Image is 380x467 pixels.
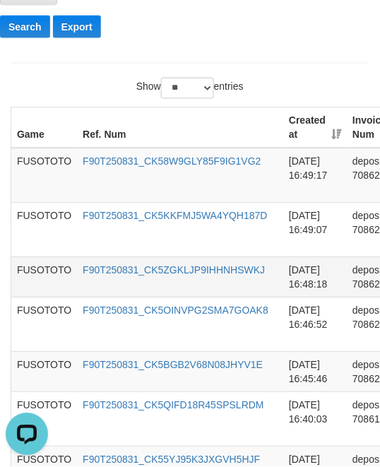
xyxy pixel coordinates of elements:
a: F90T250831_CK55YJ95K3JXGVH5HJF [83,454,260,466]
select: Showentries [161,78,214,99]
td: [DATE] 16:40:03 [284,393,348,447]
td: [DATE] 16:49:07 [284,203,348,258]
td: [DATE] 16:48:18 [284,258,348,298]
th: Created at: activate to sort column ascending [284,108,348,149]
td: FUSOTOTO [11,298,78,353]
th: Ref. Num [77,108,283,149]
td: [DATE] 16:46:52 [284,298,348,353]
td: FUSOTOTO [11,353,78,393]
button: Open LiveChat chat widget [6,6,48,48]
th: Game [11,108,78,149]
a: F90T250831_CK5KKFMJ5WA4YQH187D [83,211,268,222]
a: F90T250831_CK5BGB2V68N08JHYV1E [83,360,263,371]
a: F90T250831_CK58W9GLY85F9IG1VG2 [83,156,261,167]
td: FUSOTOTO [11,203,78,258]
button: Export [53,16,101,38]
label: Show entries [136,78,244,99]
td: FUSOTOTO [11,148,78,203]
td: FUSOTOTO [11,393,78,447]
td: [DATE] 16:49:17 [284,148,348,203]
td: [DATE] 16:45:46 [284,353,348,393]
a: F90T250831_CK5ZGKLJP9IHHNHSWKJ [83,265,265,276]
a: F90T250831_CK5OINVPG2SMA7GOAK8 [83,305,268,317]
td: FUSOTOTO [11,258,78,298]
a: F90T250831_CK5QIFD18R45SPSLRDM [83,400,264,411]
